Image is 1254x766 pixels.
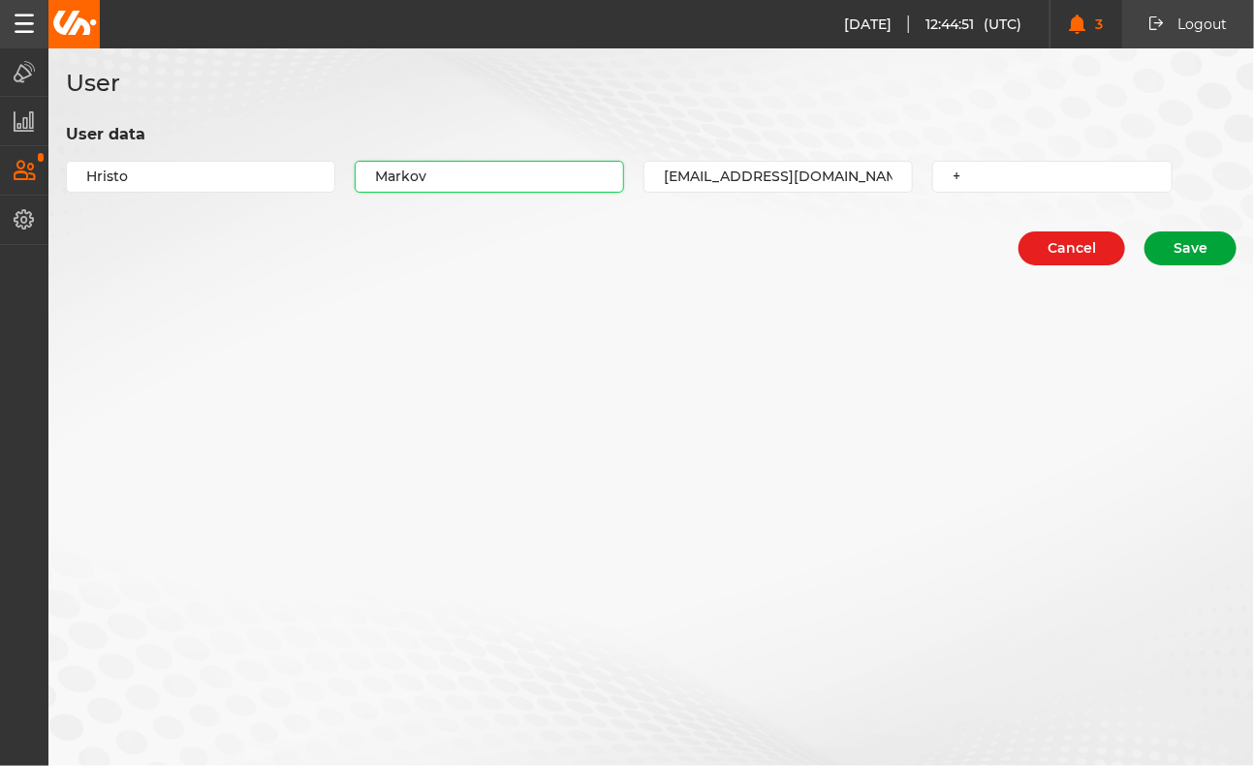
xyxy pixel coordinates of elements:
input: Email [643,161,913,193]
span: 12:44:51 [925,15,984,33]
span: 3 [1086,16,1104,33]
input: Last name [355,161,624,193]
input: Phone [932,161,1173,193]
span: [DATE] [844,15,909,33]
span: (UTC) [984,15,1022,33]
h3: User data [66,123,1237,145]
button: Save [1144,231,1237,265]
a: Cancel [1019,231,1125,265]
input: First name [66,161,335,193]
h1: User [66,65,120,101]
img: Unibo [51,11,97,35]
